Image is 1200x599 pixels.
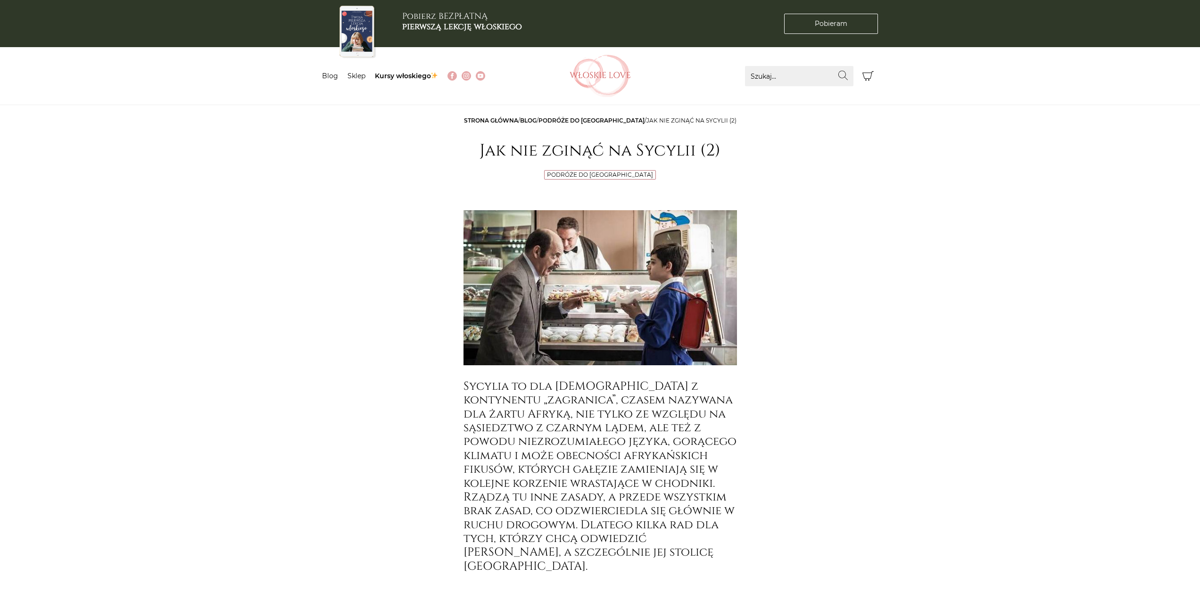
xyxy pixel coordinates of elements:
h3: Pobierz BEZPŁATNĄ [402,11,522,32]
button: Koszyk [858,66,878,86]
b: pierwszą lekcję włoskiego [402,21,522,33]
a: Pobieram [784,14,878,34]
a: Kursy włoskiego [375,72,439,80]
a: Blog [322,72,338,80]
a: Podróże do [GEOGRAPHIC_DATA] [538,117,645,124]
span: Pobieram [815,19,847,29]
input: Szukaj... [745,66,853,86]
span: / / / [464,117,737,124]
span: Jak nie zginąć na Sycylii (2) [646,117,737,124]
a: Blog [520,117,537,124]
a: Strona główna [464,117,518,124]
a: Sklep [348,72,365,80]
img: Włoskielove [570,55,631,97]
h1: Jak nie zginąć na Sycylii (2) [463,141,737,161]
a: Podróże do [GEOGRAPHIC_DATA] [547,171,653,178]
img: ✨ [431,72,438,79]
h3: Sycylia to dla [DEMOGRAPHIC_DATA] z kontynentu „zagranica”, czasem nazywana dla żartu Afryką, nie... [463,379,737,573]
